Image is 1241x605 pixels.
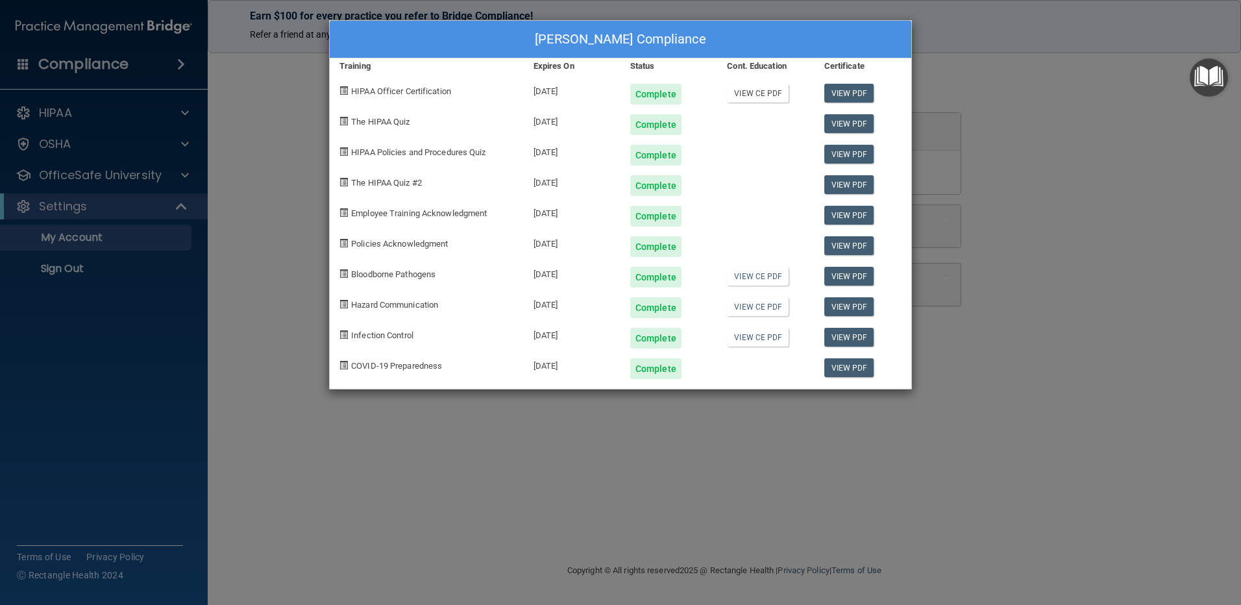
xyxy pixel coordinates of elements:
[824,114,874,133] a: View PDF
[727,328,789,347] a: View CE PDF
[630,175,682,196] div: Complete
[727,84,789,103] a: View CE PDF
[630,145,682,166] div: Complete
[620,58,717,74] div: Status
[630,236,682,257] div: Complete
[824,84,874,103] a: View PDF
[630,267,682,288] div: Complete
[630,84,682,105] div: Complete
[717,58,814,74] div: Cont. Education
[351,269,436,279] span: Bloodborne Pathogens
[727,297,789,316] a: View CE PDF
[524,257,620,288] div: [DATE]
[524,349,620,379] div: [DATE]
[351,147,485,157] span: HIPAA Policies and Procedures Quiz
[815,58,911,74] div: Certificate
[524,196,620,227] div: [DATE]
[524,135,620,166] div: [DATE]
[824,175,874,194] a: View PDF
[1190,58,1228,97] button: Open Resource Center
[630,358,682,379] div: Complete
[351,208,487,218] span: Employee Training Acknowledgment
[330,58,524,74] div: Training
[330,21,911,58] div: [PERSON_NAME] Compliance
[824,206,874,225] a: View PDF
[630,206,682,227] div: Complete
[524,227,620,257] div: [DATE]
[351,178,422,188] span: The HIPAA Quiz #2
[824,328,874,347] a: View PDF
[351,330,413,340] span: Infection Control
[351,239,448,249] span: Policies Acknowledgment
[524,166,620,196] div: [DATE]
[824,297,874,316] a: View PDF
[824,267,874,286] a: View PDF
[824,145,874,164] a: View PDF
[630,328,682,349] div: Complete
[630,114,682,135] div: Complete
[524,318,620,349] div: [DATE]
[824,358,874,377] a: View PDF
[824,236,874,255] a: View PDF
[630,297,682,318] div: Complete
[727,267,789,286] a: View CE PDF
[524,105,620,135] div: [DATE]
[524,288,620,318] div: [DATE]
[524,58,620,74] div: Expires On
[351,300,438,310] span: Hazard Communication
[351,86,451,96] span: HIPAA Officer Certification
[524,74,620,105] div: [DATE]
[351,117,410,127] span: The HIPAA Quiz
[351,361,442,371] span: COVID-19 Preparedness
